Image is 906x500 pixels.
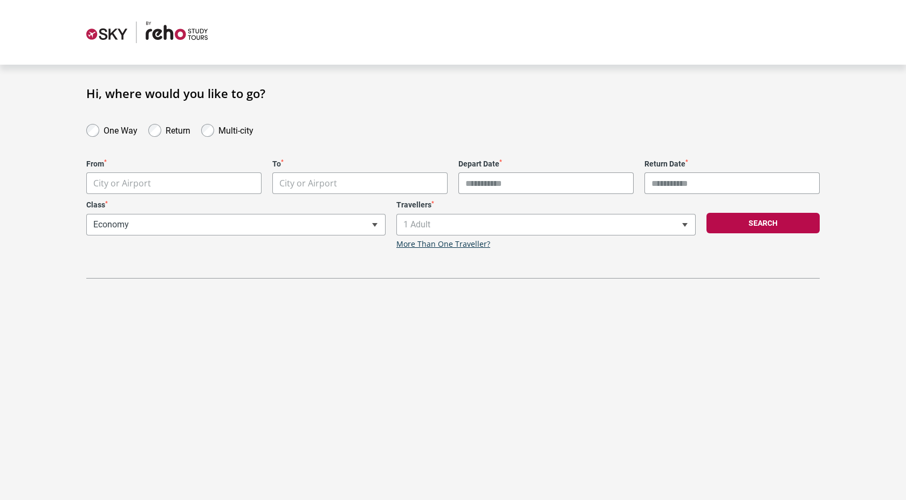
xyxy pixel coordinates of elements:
[396,240,490,249] a: More Than One Traveller?
[104,123,138,136] label: One Way
[86,214,386,235] span: Economy
[397,214,695,235] span: 1 Adult
[644,159,820,169] label: Return Date
[396,200,696,210] label: Travellers
[86,172,262,194] span: City or Airport
[86,200,386,210] label: Class
[218,123,253,136] label: Multi-city
[93,177,151,189] span: City or Airport
[396,214,696,235] span: 1 Adult
[273,173,447,194] span: City or Airport
[272,172,448,194] span: City or Airport
[87,173,261,194] span: City or Airport
[279,177,337,189] span: City or Airport
[166,123,190,136] label: Return
[86,86,820,100] h1: Hi, where would you like to go?
[458,159,634,169] label: Depart Date
[706,213,820,233] button: Search
[272,159,448,169] label: To
[86,159,262,169] label: From
[87,214,385,235] span: Economy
